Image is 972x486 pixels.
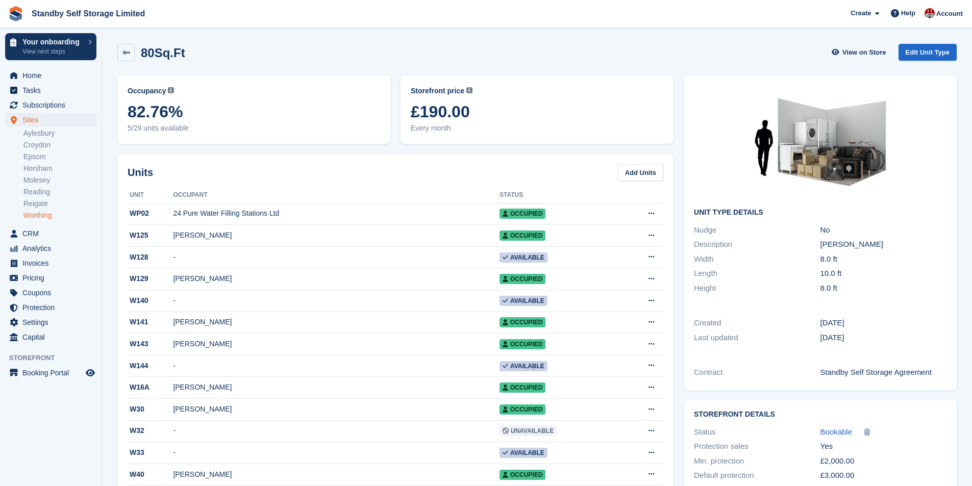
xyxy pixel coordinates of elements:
[694,224,820,236] div: Nudge
[173,382,500,393] div: [PERSON_NAME]
[500,361,547,371] span: Available
[128,295,173,306] div: W140
[22,366,84,380] span: Booking Portal
[128,339,173,349] div: W143
[5,256,96,270] a: menu
[925,8,935,18] img: Connor Spurle
[128,103,380,121] span: 82.76%
[173,420,500,442] td: -
[694,441,820,452] div: Protection sales
[820,239,946,250] div: [PERSON_NAME]
[500,187,619,203] th: Status
[23,152,96,162] a: Epsom
[84,367,96,379] a: Preview store
[128,123,380,134] span: 5/29 units available
[820,224,946,236] div: No
[23,199,96,209] a: Reigate
[173,187,500,203] th: Occupant
[5,83,96,97] a: menu
[128,382,173,393] div: W16A
[411,123,663,134] span: Every month
[500,404,545,415] span: Occupied
[694,317,820,329] div: Created
[22,68,84,83] span: Home
[500,382,545,393] span: Occupied
[694,455,820,467] div: Min. protection
[128,361,173,371] div: W144
[694,239,820,250] div: Description
[128,273,173,284] div: W129
[173,246,500,268] td: -
[22,271,84,285] span: Pricing
[23,187,96,197] a: Reading
[694,253,820,265] div: Width
[173,442,500,464] td: -
[500,274,545,284] span: Occupied
[22,83,84,97] span: Tasks
[141,46,185,60] h2: 80Sq.Ft
[128,317,173,327] div: W141
[22,98,84,112] span: Subscriptions
[820,332,946,344] div: [DATE]
[173,290,500,312] td: -
[694,332,820,344] div: Last updated
[23,129,96,138] a: Aylesbury
[694,268,820,279] div: Length
[820,268,946,279] div: 10.0 ft
[411,103,663,121] span: £190.00
[500,209,545,219] span: Occupied
[831,44,890,61] a: View on Store
[22,113,84,127] span: Sites
[500,339,545,349] span: Occupied
[5,271,96,285] a: menu
[820,253,946,265] div: 8.0 ft
[23,211,96,220] a: Worthing
[820,455,946,467] div: £2,000.00
[5,98,96,112] a: menu
[22,226,84,241] span: CRM
[500,448,547,458] span: Available
[128,447,173,458] div: W33
[5,241,96,255] a: menu
[128,187,173,203] th: Unit
[173,339,500,349] div: [PERSON_NAME]
[500,426,557,436] span: Unavailable
[5,226,96,241] a: menu
[128,404,173,415] div: W30
[22,286,84,300] span: Coupons
[5,366,96,380] a: menu
[128,86,166,96] span: Occupancy
[173,208,500,219] div: 24 Pure Water Filling Stations Ltd
[22,315,84,329] span: Settings
[22,330,84,344] span: Capital
[694,411,946,419] h2: Storefront Details
[128,469,173,480] div: W40
[820,367,946,378] div: Standby Self Storage Agreement
[168,87,174,93] img: icon-info-grey-7440780725fd019a000dd9b08b2336e03edf1995a4989e88bcd33f0948082b44.svg
[820,470,946,481] div: £3,000.00
[128,252,173,263] div: W128
[500,470,545,480] span: Occupied
[23,140,96,150] a: Croydon
[23,175,96,185] a: Molesey
[694,283,820,294] div: Height
[411,86,464,96] span: Storefront price
[22,38,83,45] p: Your onboarding
[618,164,663,181] a: Add Units
[173,404,500,415] div: [PERSON_NAME]
[820,441,946,452] div: Yes
[500,296,547,306] span: Available
[128,165,153,180] h2: Units
[128,230,173,241] div: W125
[173,230,500,241] div: [PERSON_NAME]
[22,47,83,56] p: View next steps
[500,231,545,241] span: Occupied
[694,470,820,481] div: Default protection
[694,367,820,378] div: Contract
[842,47,886,58] span: View on Store
[128,425,173,436] div: W32
[466,87,472,93] img: icon-info-grey-7440780725fd019a000dd9b08b2336e03edf1995a4989e88bcd33f0948082b44.svg
[9,353,102,363] span: Storefront
[901,8,915,18] span: Help
[5,300,96,315] a: menu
